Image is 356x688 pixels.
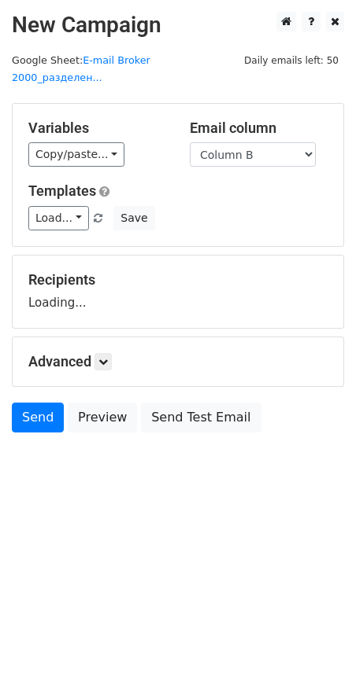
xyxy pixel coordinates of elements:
[12,54,150,84] a: E-mail Broker 2000_разделен...
[12,403,64,432] a: Send
[239,54,344,66] a: Daily emails left: 50
[28,206,89,230] a: Load...
[28,142,124,167] a: Copy/paste...
[239,52,344,69] span: Daily emails left: 50
[12,54,150,84] small: Google Sheet:
[28,182,96,199] a: Templates
[28,271,328,312] div: Loading...
[28,353,328,370] h5: Advanced
[141,403,261,432] a: Send Test Email
[28,120,166,137] h5: Variables
[12,12,344,39] h2: New Campaign
[113,206,154,230] button: Save
[68,403,137,432] a: Preview
[28,271,328,289] h5: Recipients
[190,120,328,137] h5: Email column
